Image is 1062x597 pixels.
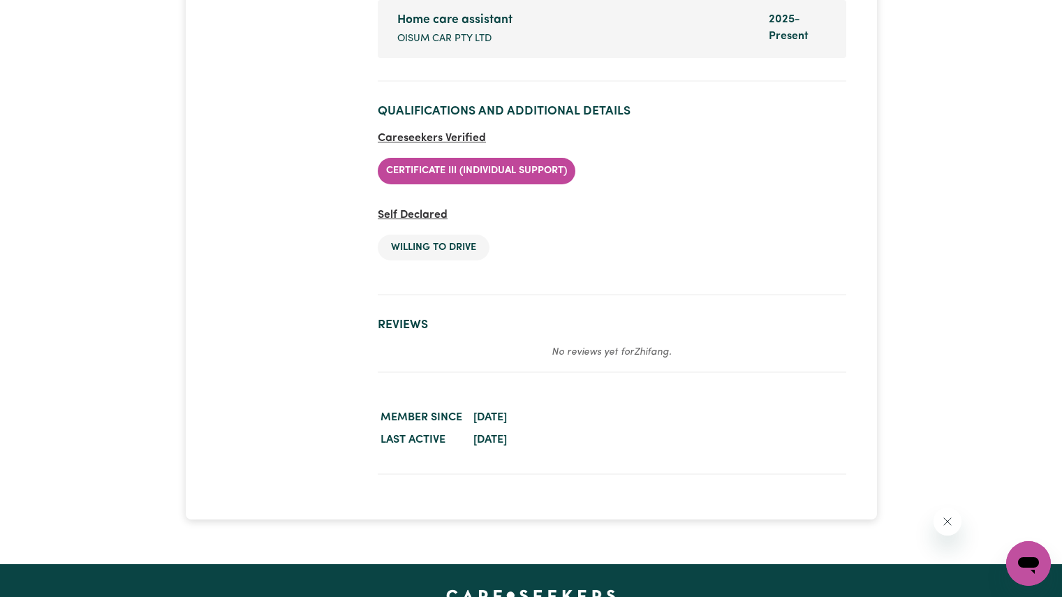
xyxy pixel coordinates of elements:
h2: Qualifications and Additional Details [378,104,846,119]
dt: Last active [378,429,465,451]
iframe: Button to launch messaging window [1006,541,1051,586]
span: Self Declared [378,209,448,221]
li: Willing to drive [378,235,489,261]
time: [DATE] [473,412,507,423]
iframe: Close message [934,508,961,536]
span: Need any help? [8,10,84,21]
span: Oisum Car Pty Ltd [397,31,492,47]
span: Careseekers Verified [378,133,486,144]
time: [DATE] [473,434,507,445]
dt: Member since [378,406,465,429]
span: 2025 - Present [769,14,809,42]
li: Certificate III (Individual Support) [378,158,575,184]
div: Home care assistant [397,11,752,29]
em: No reviews yet for Zhifang . [552,347,672,358]
h2: Reviews [378,318,846,332]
